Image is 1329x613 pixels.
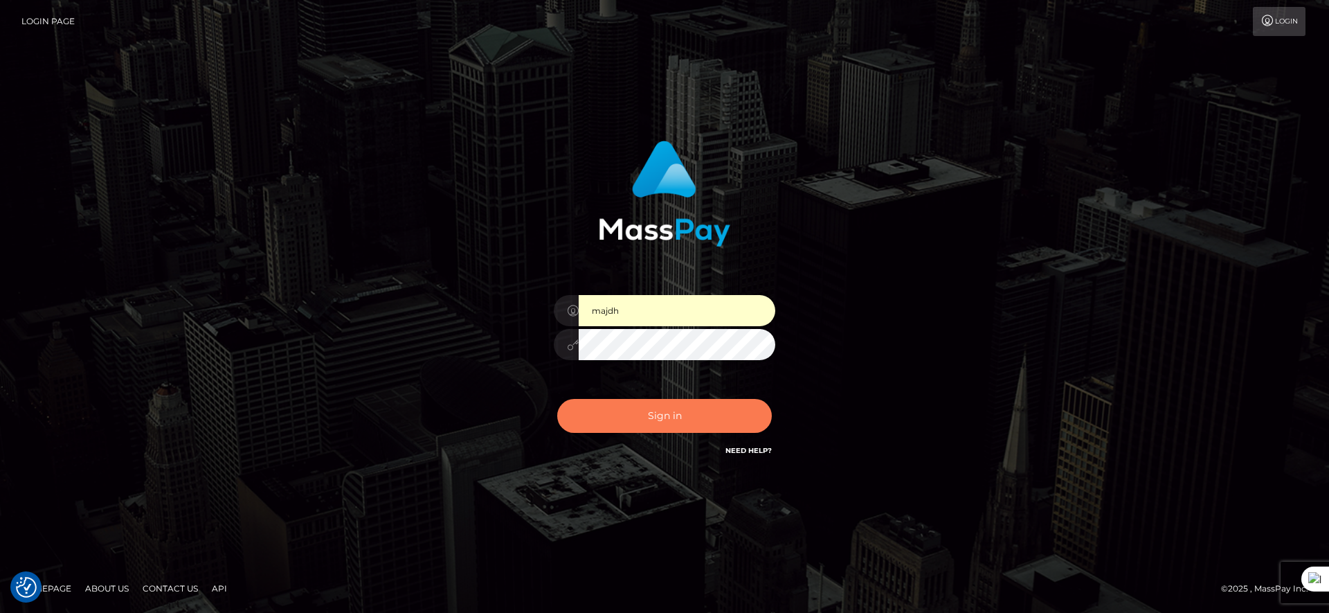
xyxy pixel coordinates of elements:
[21,7,75,36] a: Login Page
[206,578,233,599] a: API
[1253,7,1305,36] a: Login
[1221,581,1319,596] div: © 2025 , MassPay Inc.
[599,141,730,247] img: MassPay Login
[15,578,77,599] a: Homepage
[579,295,775,326] input: Username...
[16,577,37,598] img: Revisit consent button
[557,399,772,433] button: Sign in
[80,578,134,599] a: About Us
[16,577,37,598] button: Consent Preferences
[137,578,204,599] a: Contact Us
[725,446,772,455] a: Need Help?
